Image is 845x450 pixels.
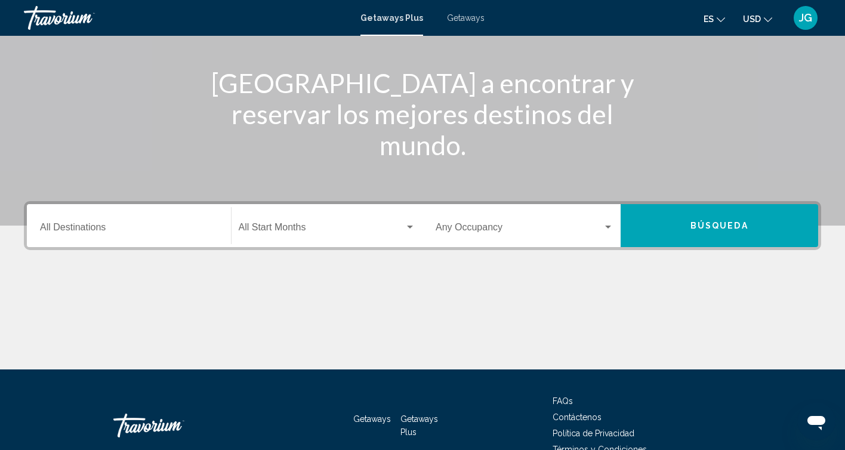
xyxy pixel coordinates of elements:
[553,429,634,438] a: Política de Privacidad
[113,408,233,443] a: Travorium
[621,204,819,247] button: Búsqueda
[704,14,714,24] span: es
[553,412,602,422] a: Contáctenos
[690,221,748,231] span: Búsqueda
[553,396,573,406] a: FAQs
[797,402,835,440] iframe: Botón para iniciar la ventana de mensajería
[360,13,423,23] a: Getaways Plus
[447,13,485,23] a: Getaways
[199,67,646,161] h1: [GEOGRAPHIC_DATA] a encontrar y reservar los mejores destinos del mundo.
[353,414,391,424] a: Getaways
[24,6,349,30] a: Travorium
[400,414,438,437] a: Getaways Plus
[743,10,772,27] button: Change currency
[27,204,818,247] div: Search widget
[743,14,761,24] span: USD
[704,10,725,27] button: Change language
[790,5,821,30] button: User Menu
[799,12,812,24] span: JG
